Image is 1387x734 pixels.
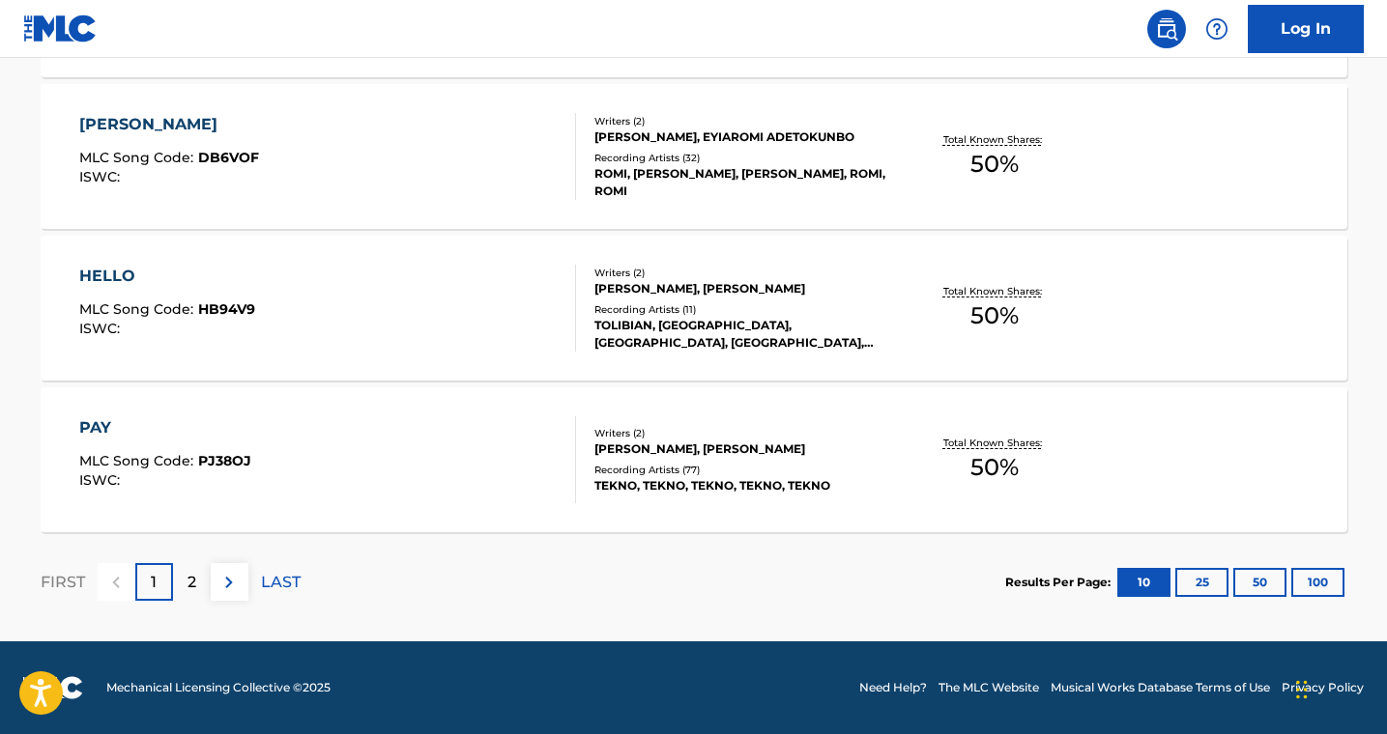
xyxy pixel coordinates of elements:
[79,149,198,166] span: MLC Song Code :
[594,440,886,458] div: [PERSON_NAME], [PERSON_NAME]
[23,14,98,42] img: MLC Logo
[594,114,886,128] div: Writers ( 2 )
[594,266,886,280] div: Writers ( 2 )
[594,317,886,352] div: TOLIBIAN, [GEOGRAPHIC_DATA], [GEOGRAPHIC_DATA], [GEOGRAPHIC_DATA], [GEOGRAPHIC_DATA]
[106,679,331,696] span: Mechanical Licensing Collective © 2025
[594,128,886,146] div: [PERSON_NAME], EYIAROMI ADETOKUNBO
[151,571,157,594] p: 1
[594,426,886,440] div: Writers ( 2 )
[943,284,1047,298] p: Total Known Shares:
[198,149,259,166] span: DB6VOF
[1233,568,1286,597] button: 50
[41,236,1347,381] a: HELLOMLC Song Code:HB94V9ISWC:Writers (2)[PERSON_NAME], [PERSON_NAME]Recording Artists (11)TOLIBI...
[594,463,886,477] div: Recording Artists ( 77 )
[1147,10,1186,48] a: Public Search
[79,471,125,489] span: ISWC :
[1117,568,1170,597] button: 10
[970,298,1019,333] span: 50 %
[261,571,301,594] p: LAST
[41,387,1347,532] a: PAYMLC Song Code:PJ38OJISWC:Writers (2)[PERSON_NAME], [PERSON_NAME]Recording Artists (77)TEKNO, T...
[939,679,1039,696] a: The MLC Website
[41,84,1347,229] a: [PERSON_NAME]MLC Song Code:DB6VOFISWC:Writers (2)[PERSON_NAME], EYIAROMI ADETOKUNBORecording Arti...
[1051,679,1270,696] a: Musical Works Database Terms of Use
[594,165,886,200] div: ROMI, [PERSON_NAME], [PERSON_NAME], ROMI, ROMI
[594,151,886,165] div: Recording Artists ( 32 )
[79,265,255,288] div: HELLO
[943,436,1047,450] p: Total Known Shares:
[79,300,198,318] span: MLC Song Code :
[188,571,196,594] p: 2
[1282,679,1364,696] a: Privacy Policy
[198,452,251,469] span: PJ38OJ
[1198,10,1236,48] div: Help
[23,676,83,699] img: logo
[79,320,125,337] span: ISWC :
[79,113,259,136] div: [PERSON_NAME]
[1175,568,1228,597] button: 25
[1290,641,1387,734] iframe: Chat Widget
[79,168,125,185] span: ISWC :
[79,452,198,469] span: MLC Song Code :
[594,477,886,494] div: TEKNO, TEKNO, TEKNO, TEKNO, TEKNO
[859,679,927,696] a: Need Help?
[1296,661,1308,719] div: Drag
[1005,574,1115,591] p: Results Per Page:
[1291,568,1344,597] button: 100
[594,280,886,297] div: [PERSON_NAME], [PERSON_NAME]
[970,147,1019,182] span: 50 %
[79,416,251,439] div: PAY
[970,450,1019,485] span: 50 %
[198,300,255,318] span: HB94V9
[1248,5,1364,53] a: Log In
[594,302,886,317] div: Recording Artists ( 11 )
[41,571,85,594] p: FIRST
[1205,17,1228,41] img: help
[217,571,241,594] img: right
[943,132,1047,147] p: Total Known Shares:
[1155,17,1178,41] img: search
